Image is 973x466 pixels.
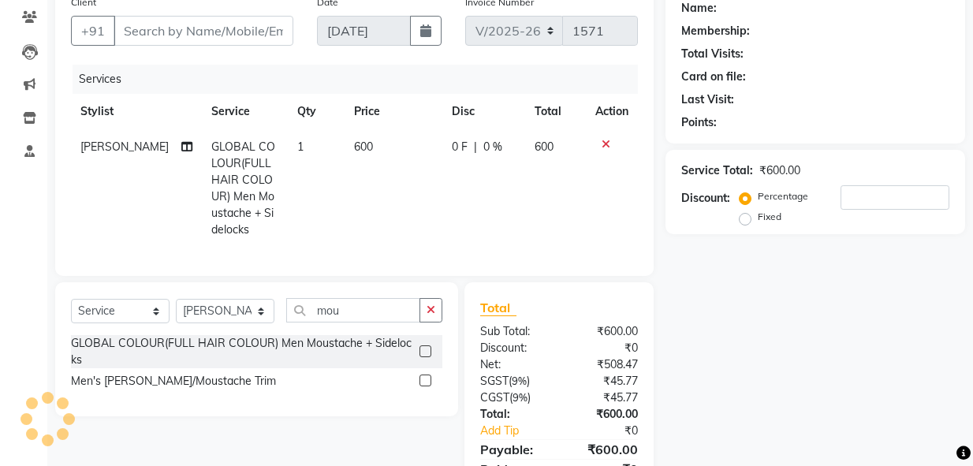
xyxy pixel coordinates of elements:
[114,16,293,46] input: Search by Name/Mobile/Email/Code
[468,323,559,340] div: Sub Total:
[758,189,808,203] label: Percentage
[468,423,574,439] a: Add Tip
[681,162,753,179] div: Service Total:
[442,94,524,129] th: Disc
[474,139,477,155] span: |
[513,391,528,404] span: 9%
[681,23,750,39] div: Membership:
[758,210,781,224] label: Fixed
[480,374,509,388] span: SGST
[468,373,559,390] div: ( )
[71,94,202,129] th: Stylist
[468,406,559,423] div: Total:
[297,140,304,154] span: 1
[681,46,744,62] div: Total Visits:
[468,356,559,373] div: Net:
[345,94,442,129] th: Price
[286,298,420,322] input: Search or Scan
[202,94,288,129] th: Service
[535,140,554,154] span: 600
[354,140,373,154] span: 600
[71,16,115,46] button: +91
[71,373,276,390] div: Men's [PERSON_NAME]/Moustache Trim
[681,114,717,131] div: Points:
[71,335,413,368] div: GLOBAL COLOUR(FULL HAIR COLOUR) Men Moustache + Sidelocks
[681,91,734,108] div: Last Visit:
[512,375,527,387] span: 9%
[574,423,650,439] div: ₹0
[452,139,468,155] span: 0 F
[559,440,650,459] div: ₹600.00
[483,139,502,155] span: 0 %
[73,65,650,94] div: Services
[559,406,650,423] div: ₹600.00
[211,140,275,237] span: GLOBAL COLOUR(FULL HAIR COLOUR) Men Moustache + Sidelocks
[559,340,650,356] div: ₹0
[559,390,650,406] div: ₹45.77
[80,140,169,154] span: [PERSON_NAME]
[559,356,650,373] div: ₹508.47
[681,190,730,207] div: Discount:
[525,94,587,129] th: Total
[559,373,650,390] div: ₹45.77
[480,390,509,404] span: CGST
[559,323,650,340] div: ₹600.00
[468,340,559,356] div: Discount:
[759,162,800,179] div: ₹600.00
[468,390,559,406] div: ( )
[586,94,638,129] th: Action
[288,94,345,129] th: Qty
[480,300,516,316] span: Total
[681,69,746,85] div: Card on file:
[468,440,559,459] div: Payable:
